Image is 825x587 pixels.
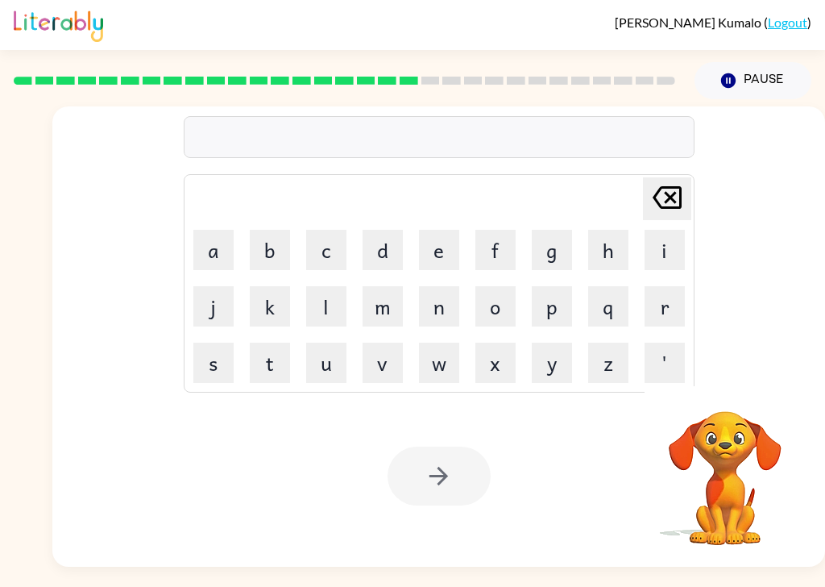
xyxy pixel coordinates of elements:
button: e [419,230,459,270]
button: v [363,343,403,383]
button: j [193,286,234,327]
button: n [419,286,459,327]
button: f [475,230,516,270]
video: Your browser must support playing .mp4 files to use Literably. Please try using another browser. [645,386,806,547]
a: Logout [768,15,807,30]
span: [PERSON_NAME] Kumalo [615,15,764,30]
button: g [532,230,572,270]
button: d [363,230,403,270]
button: b [250,230,290,270]
button: w [419,343,459,383]
button: h [588,230,628,270]
button: y [532,343,572,383]
button: z [588,343,628,383]
button: l [306,286,346,327]
button: o [475,286,516,327]
button: r [645,286,685,327]
button: q [588,286,628,327]
button: k [250,286,290,327]
button: s [193,343,234,383]
div: ( ) [615,15,811,30]
button: p [532,286,572,327]
button: a [193,230,234,270]
button: c [306,230,346,270]
button: u [306,343,346,383]
button: i [645,230,685,270]
button: x [475,343,516,383]
img: Literably [14,6,103,42]
button: ' [645,343,685,383]
button: Pause [694,62,811,99]
button: m [363,286,403,327]
button: t [250,343,290,383]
